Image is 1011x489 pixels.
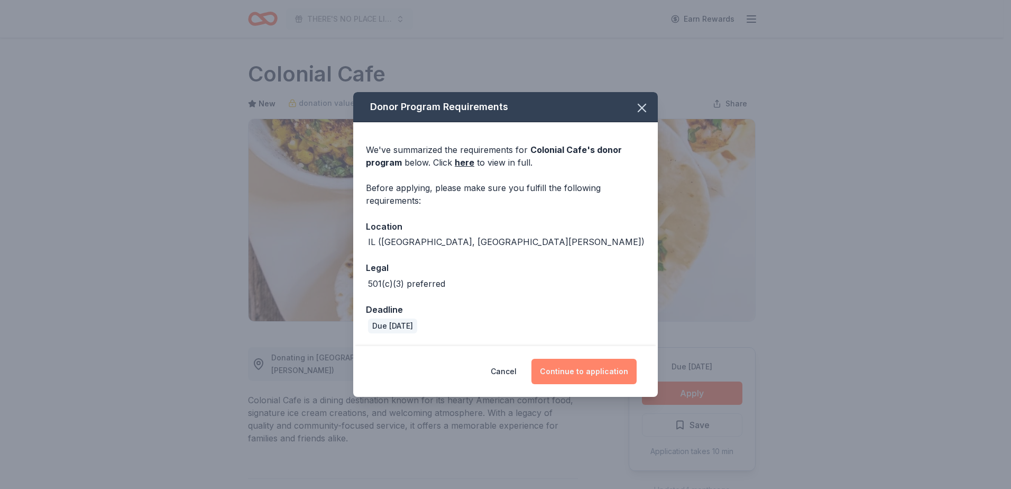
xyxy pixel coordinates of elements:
[366,261,645,275] div: Legal
[455,156,474,169] a: here
[368,319,417,333] div: Due [DATE]
[366,220,645,233] div: Location
[366,143,645,169] div: We've summarized the requirements for below. Click to view in full.
[366,303,645,316] div: Deadline
[368,277,445,290] div: 501(c)(3) preferred
[368,236,645,248] div: IL ([GEOGRAPHIC_DATA], [GEOGRAPHIC_DATA][PERSON_NAME])
[531,359,637,384] button: Continue to application
[491,359,517,384] button: Cancel
[353,92,658,122] div: Donor Program Requirements
[366,182,645,207] div: Before applying, please make sure you fulfill the following requirements:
